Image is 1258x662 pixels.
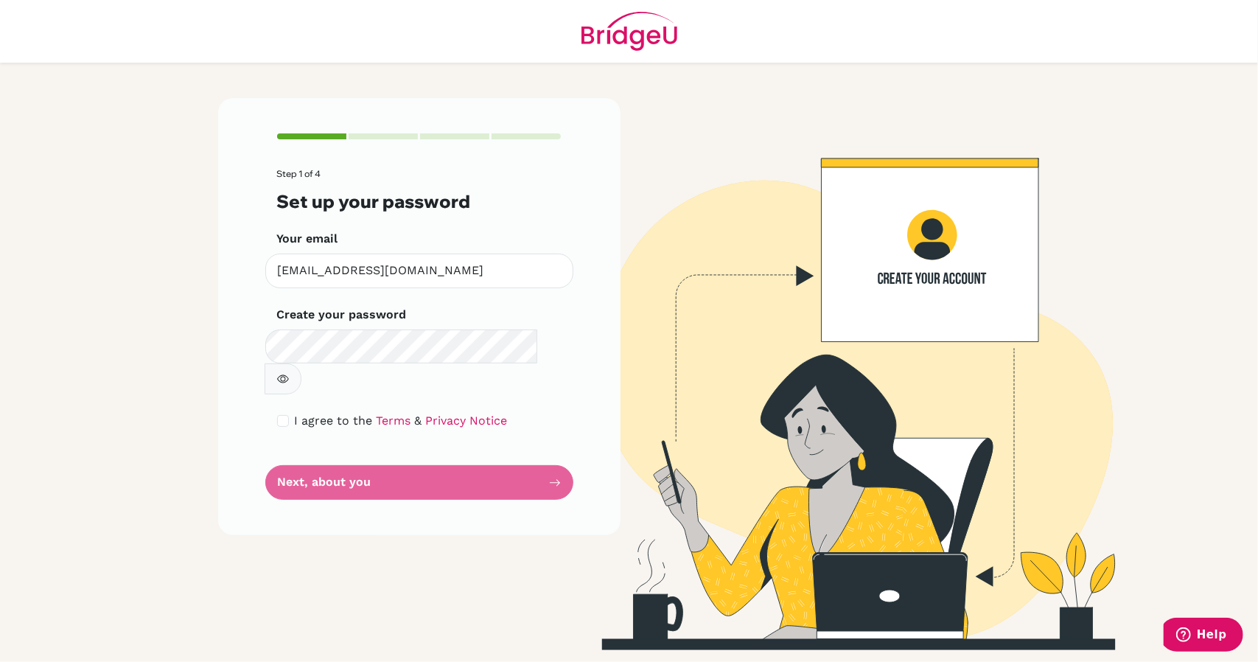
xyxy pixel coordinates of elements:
[277,306,407,324] label: Create your password
[415,414,422,428] span: &
[265,254,573,288] input: Insert your email*
[277,191,562,212] h3: Set up your password
[277,168,321,179] span: Step 1 of 4
[295,414,373,428] span: I agree to the
[377,414,411,428] a: Terms
[1164,618,1243,655] iframe: Opens a widget where you can find more information
[426,414,508,428] a: Privacy Notice
[277,230,338,248] label: Your email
